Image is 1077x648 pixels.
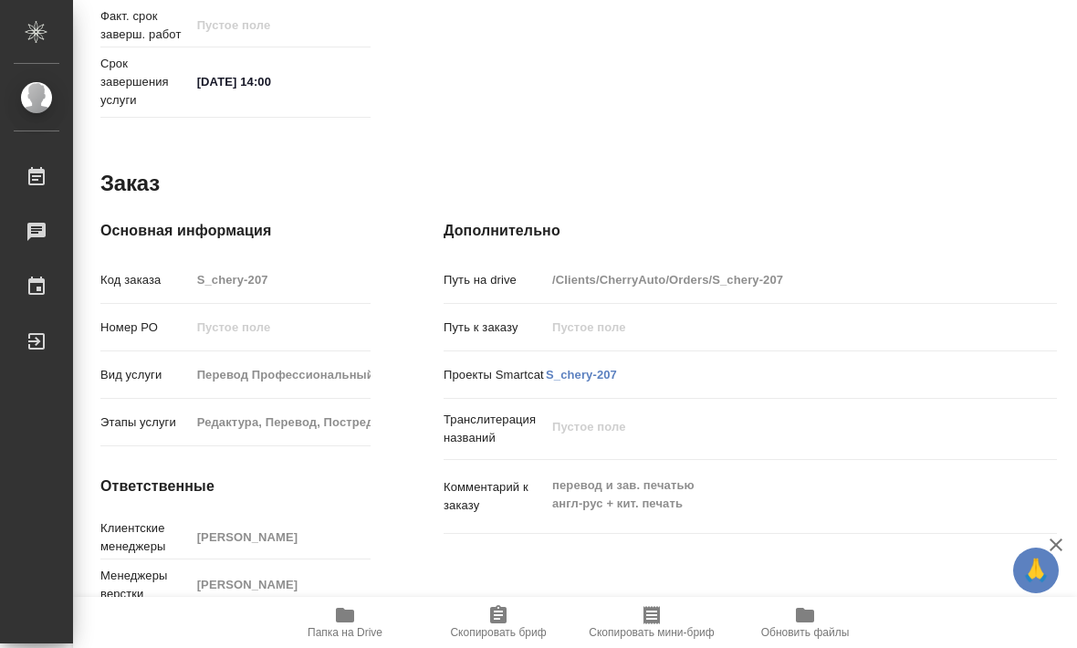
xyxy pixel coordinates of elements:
button: Обновить файлы [728,597,882,648]
span: Скопировать мини-бриф [589,626,714,639]
a: S_chery-207 [546,368,617,381]
button: 🙏 [1013,548,1059,593]
h4: Дополнительно [444,220,1057,242]
p: Вид услуги [100,366,191,384]
input: Пустое поле [546,267,1006,293]
span: Обновить файлы [761,626,850,639]
button: Папка на Drive [268,597,422,648]
h2: Заказ [100,169,160,198]
input: Пустое поле [191,314,371,340]
p: Этапы услуги [100,413,191,432]
input: Пустое поле [191,12,350,38]
input: Пустое поле [191,524,371,550]
input: Пустое поле [191,409,371,435]
button: Скопировать мини-бриф [575,597,728,648]
span: 🙏 [1020,551,1051,590]
span: Скопировать бриф [450,626,546,639]
input: Пустое поле [191,571,371,598]
p: Срок завершения услуги [100,55,191,110]
input: ✎ Введи что-нибудь [191,68,350,95]
p: Путь к заказу [444,319,546,337]
p: Менеджеры верстки [100,567,191,603]
input: Пустое поле [191,267,371,293]
p: Код заказа [100,271,191,289]
h4: Основная информация [100,220,371,242]
p: Номер РО [100,319,191,337]
button: Скопировать бриф [422,597,575,648]
p: Транслитерация названий [444,411,546,447]
p: Клиентские менеджеры [100,519,191,556]
input: Пустое поле [191,361,371,388]
p: Проекты Smartcat [444,366,546,384]
h4: Ответственные [100,476,371,497]
p: Факт. срок заверш. работ [100,7,191,44]
p: Комментарий к заказу [444,478,546,515]
input: Пустое поле [546,314,1006,340]
p: Путь на drive [444,271,546,289]
textarea: перевод и зав. печатью англ-рус + кит. печать [546,470,1006,519]
span: Папка на Drive [308,626,382,639]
